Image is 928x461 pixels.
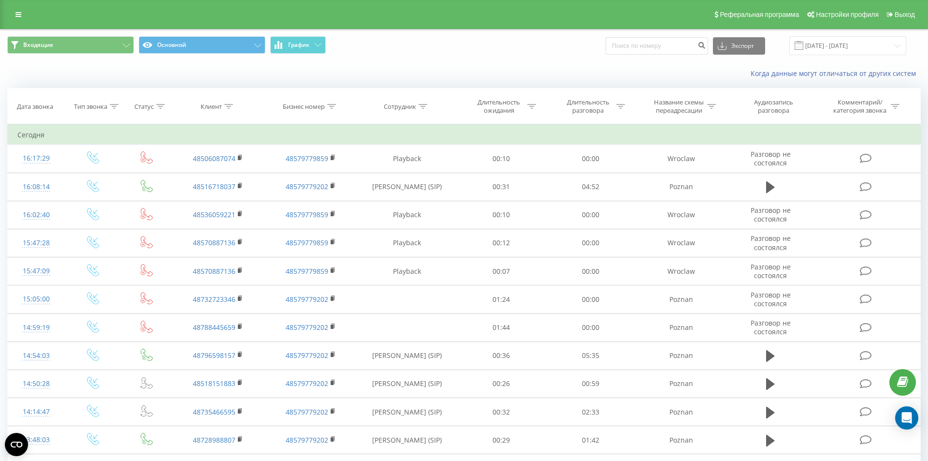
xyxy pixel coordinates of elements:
[7,36,134,54] button: Входящие
[751,149,791,167] span: Разговор не состоялся
[17,402,55,421] div: 14:14:47
[635,201,728,229] td: Wroclaw
[23,41,53,49] span: Входящие
[193,323,235,332] a: 48788445659
[457,173,546,201] td: 00:31
[357,229,457,257] td: Playback
[742,98,805,115] div: Аудиозапись разговора
[286,267,328,276] a: 48579779859
[74,103,107,111] div: Тип звонка
[635,145,728,173] td: Wroclaw
[193,210,235,219] a: 48536059221
[193,435,235,445] a: 48728988807
[546,398,635,426] td: 02:33
[546,257,635,285] td: 00:00
[457,145,546,173] td: 00:10
[457,426,546,454] td: 00:29
[635,257,728,285] td: Wroclaw
[816,11,879,18] span: Настройки профиля
[635,229,728,257] td: Wroclaw
[357,398,457,426] td: [PERSON_NAME] (SIP)
[17,206,55,224] div: 16:02:40
[17,178,55,196] div: 16:08:14
[286,407,328,416] a: 48579779202
[546,173,635,201] td: 04:52
[139,36,265,54] button: Основной
[635,342,728,370] td: Poznan
[895,11,915,18] span: Выход
[546,426,635,454] td: 01:42
[193,182,235,191] a: 48516718037
[751,318,791,336] span: Разговор не состоялся
[286,379,328,388] a: 48579779202
[635,426,728,454] td: Poznan
[288,42,309,48] span: График
[17,318,55,337] div: 14:59:19
[357,370,457,398] td: [PERSON_NAME] (SIP)
[357,145,457,173] td: Playback
[751,290,791,308] span: Разговор не состоялся
[546,201,635,229] td: 00:00
[17,431,55,449] div: 13:48:03
[357,426,457,454] td: [PERSON_NAME] (SIP)
[895,406,918,430] div: Open Intercom Messenger
[457,398,546,426] td: 00:32
[457,201,546,229] td: 00:10
[751,206,791,223] span: Разговор не состоялся
[286,210,328,219] a: 48579779859
[286,182,328,191] a: 48579779202
[286,435,328,445] a: 48579779202
[17,103,53,111] div: Дата звонка
[193,238,235,247] a: 48570887136
[635,370,728,398] td: Poznan
[713,37,765,55] button: Экспорт
[751,234,791,252] span: Разговор не состоялся
[201,103,222,111] div: Клиент
[286,238,328,247] a: 48579779859
[653,98,705,115] div: Название схемы переадресации
[283,103,325,111] div: Бизнес номер
[193,267,235,276] a: 48570887136
[546,229,635,257] td: 00:00
[635,173,728,201] td: Poznan
[384,103,416,111] div: Сотрудник
[546,313,635,342] td: 00:00
[8,125,921,145] td: Сегодня
[606,37,708,55] input: Поиск по номеру
[193,407,235,416] a: 48735466595
[357,173,457,201] td: [PERSON_NAME] (SIP)
[457,370,546,398] td: 00:26
[17,262,55,281] div: 15:47:09
[17,234,55,253] div: 15:47:28
[17,374,55,393] div: 14:50:28
[751,69,921,78] a: Когда данные могут отличаться от других систем
[357,257,457,285] td: Playback
[546,285,635,313] td: 00:00
[635,398,728,426] td: Poznan
[193,379,235,388] a: 48518151883
[286,295,328,304] a: 48579779202
[635,285,728,313] td: Poznan
[457,257,546,285] td: 00:07
[193,351,235,360] a: 48796598157
[562,98,614,115] div: Длительность разговора
[286,351,328,360] a: 48579779202
[635,313,728,342] td: Poznan
[457,229,546,257] td: 00:12
[546,370,635,398] td: 00:59
[193,295,235,304] a: 48732723346
[17,290,55,309] div: 15:05:00
[473,98,525,115] div: Длительность ожидания
[720,11,799,18] span: Реферальная программа
[17,346,55,365] div: 14:54:03
[546,342,635,370] td: 05:35
[270,36,326,54] button: График
[134,103,154,111] div: Статус
[286,154,328,163] a: 48579779859
[546,145,635,173] td: 00:00
[357,201,457,229] td: Playback
[5,433,28,456] button: Open CMP widget
[457,313,546,342] td: 01:44
[457,342,546,370] td: 00:36
[286,323,328,332] a: 48579779202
